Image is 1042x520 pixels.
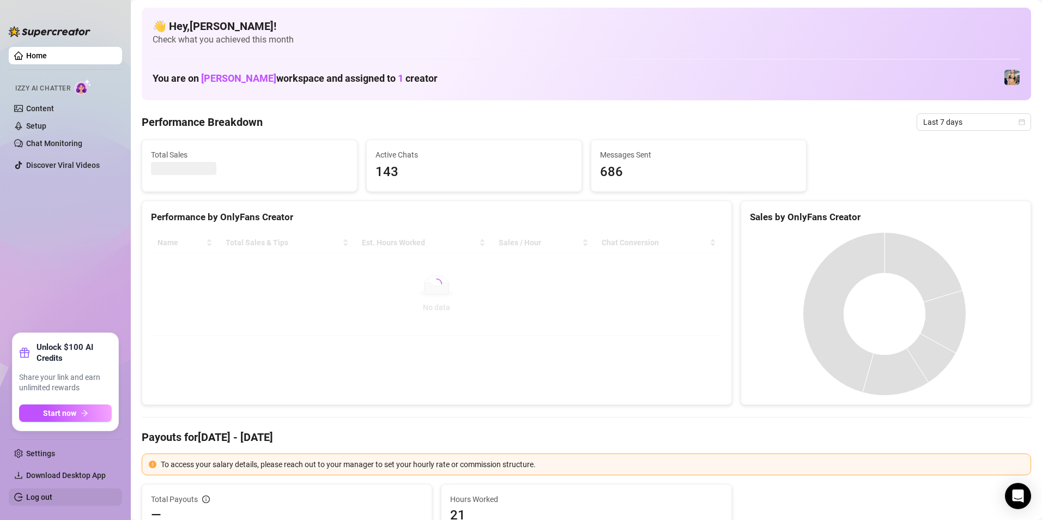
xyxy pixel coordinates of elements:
[202,495,210,503] span: info-circle
[151,493,198,505] span: Total Payouts
[81,409,88,417] span: arrow-right
[142,114,263,130] h4: Performance Breakdown
[201,72,276,84] span: [PERSON_NAME]
[1019,119,1025,125] span: calendar
[26,493,52,501] a: Log out
[15,83,70,94] span: Izzy AI Chatter
[26,51,47,60] a: Home
[151,149,348,161] span: Total Sales
[26,471,106,480] span: Download Desktop App
[26,449,55,458] a: Settings
[750,210,1022,225] div: Sales by OnlyFans Creator
[43,409,76,418] span: Start now
[450,493,722,505] span: Hours Worked
[26,104,54,113] a: Content
[14,471,23,480] span: download
[1004,70,1020,85] img: Veronica
[161,458,1024,470] div: To access your salary details, please reach out to your manager to set your hourly rate or commis...
[19,372,112,394] span: Share your link and earn unlimited rewards
[19,347,30,358] span: gift
[923,114,1025,130] span: Last 7 days
[431,279,442,289] span: loading
[26,122,46,130] a: Setup
[37,342,112,364] strong: Unlock $100 AI Credits
[153,34,1020,46] span: Check what you achieved this month
[398,72,403,84] span: 1
[375,162,573,183] span: 143
[600,162,797,183] span: 686
[151,210,723,225] div: Performance by OnlyFans Creator
[1005,483,1031,509] div: Open Intercom Messenger
[26,161,100,170] a: Discover Viral Videos
[142,430,1031,445] h4: Payouts for [DATE] - [DATE]
[75,79,92,95] img: AI Chatter
[153,19,1020,34] h4: 👋 Hey, [PERSON_NAME] !
[19,404,112,422] button: Start nowarrow-right
[375,149,573,161] span: Active Chats
[600,149,797,161] span: Messages Sent
[26,139,82,148] a: Chat Monitoring
[153,72,438,84] h1: You are on workspace and assigned to creator
[9,26,90,37] img: logo-BBDzfeDw.svg
[149,461,156,468] span: exclamation-circle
